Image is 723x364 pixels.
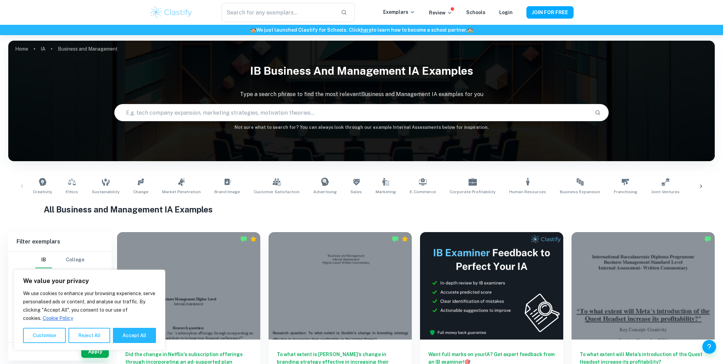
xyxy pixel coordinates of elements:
[35,252,52,268] button: IB
[44,203,680,216] h1: All Business and Management IA Examples
[8,232,112,251] h6: Filter exemplars
[401,236,408,242] div: Premium
[429,9,452,17] p: Review
[1,26,722,34] h6: We just launched Clastify for Schools. Click to learn how to become a school partner.
[81,345,109,358] button: Apply
[14,270,165,350] div: We value your privacy
[592,107,604,118] button: Search
[66,252,84,268] button: College
[240,236,247,242] img: Marked
[15,44,28,54] a: Home
[8,124,715,131] h6: Not sure what to search for? You can always look through our example Internal Assessments below f...
[35,252,84,268] div: Filter type choice
[499,10,513,15] a: Login
[392,236,399,242] img: Marked
[526,6,574,19] button: JOIN FOR FREE
[214,189,240,195] span: Brand Image
[92,189,119,195] span: Sustainability
[23,277,156,285] p: We value your privacy
[250,236,257,242] div: Premium
[8,60,715,82] h1: IB Business and Management IA examples
[350,189,362,195] span: Sales
[614,189,637,195] span: Franchising
[133,189,148,195] span: Change
[410,189,436,195] span: E-commerce
[704,236,711,242] img: Marked
[115,103,589,122] input: E.g. tech company expansion, marketing strategies, motivation theories...
[450,189,495,195] span: Corporate Profitability
[509,189,546,195] span: Human Resources
[420,232,563,340] img: Thumbnail
[162,189,201,195] span: Market Penetration
[58,45,118,53] p: Business and Management
[651,189,680,195] span: Joint Ventures
[560,189,600,195] span: Business Expansion
[33,189,52,195] span: Creativity
[222,3,335,22] input: Search for any exemplars...
[467,27,473,33] span: 🏫
[313,189,337,195] span: Advertising
[23,328,66,343] button: Customise
[42,315,73,321] a: Cookie Policy
[702,340,716,354] button: Help and Feedback
[69,328,110,343] button: Reject All
[361,27,371,33] a: here
[41,44,45,54] a: IA
[376,189,396,195] span: Marketing
[383,8,415,16] p: Exemplars
[250,27,256,33] span: 🏫
[113,328,156,343] button: Accept All
[466,10,485,15] a: Schools
[149,6,193,19] img: Clastify logo
[8,90,715,98] p: Type a search phrase to find the most relevant Business and Management IA examples for you
[254,189,300,195] span: Customer Satisfaction
[23,289,156,322] p: We use cookies to enhance your browsing experience, serve personalised ads or content, and analys...
[66,189,78,195] span: Ethics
